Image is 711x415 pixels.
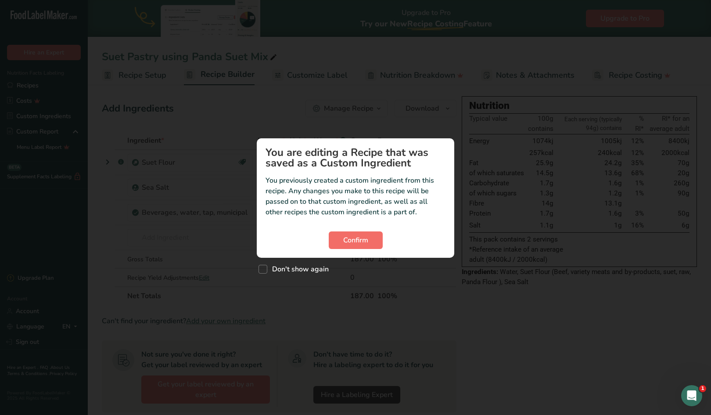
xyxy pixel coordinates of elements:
[699,385,706,392] span: 1
[266,175,445,217] p: You previously created a custom ingredient from this recipe. Any changes you make to this recipe ...
[329,231,383,249] button: Confirm
[266,147,445,168] h1: You are editing a Recipe that was saved as a Custom Ingredient
[681,385,702,406] iframe: Intercom live chat
[267,265,329,274] span: Don't show again
[343,235,368,245] span: Confirm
